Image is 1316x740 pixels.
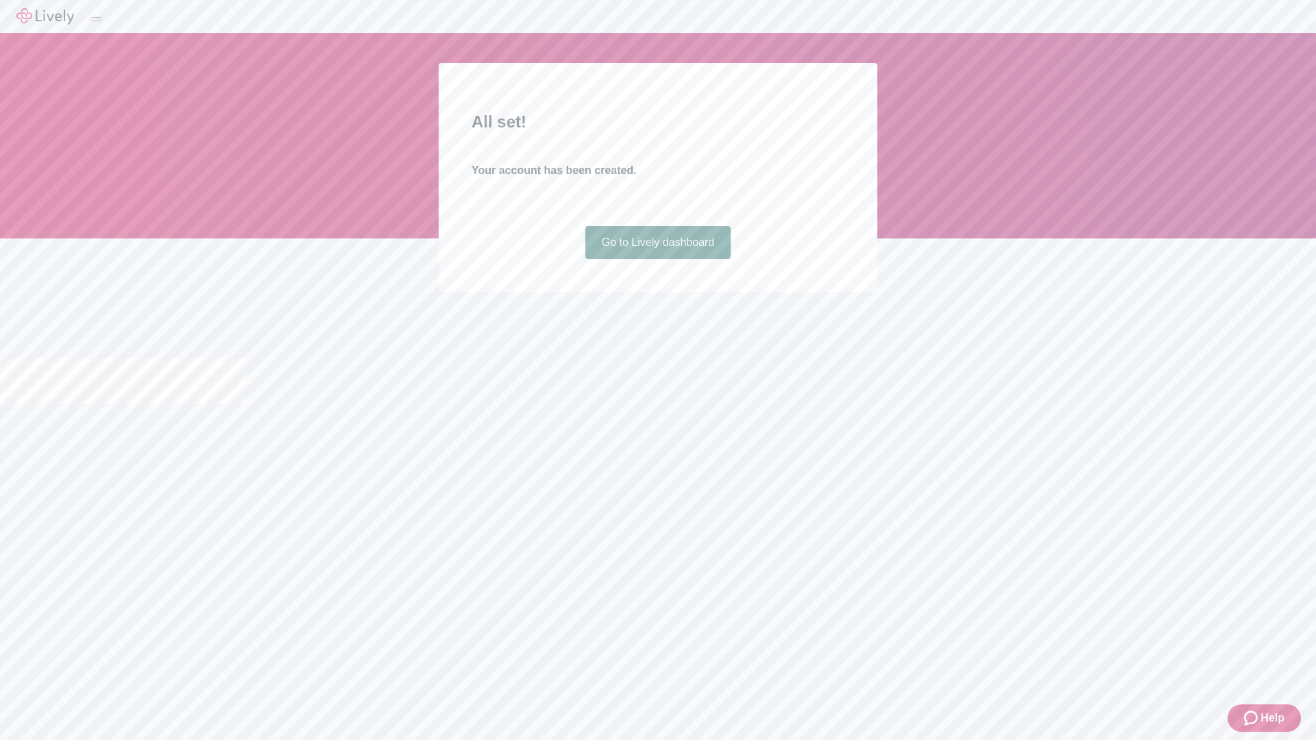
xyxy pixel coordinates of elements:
[16,8,74,25] img: Lively
[1228,704,1301,732] button: Zendesk support iconHelp
[90,17,101,21] button: Log out
[472,162,844,179] h4: Your account has been created.
[1260,710,1284,726] span: Help
[472,110,844,134] h2: All set!
[585,226,731,259] a: Go to Lively dashboard
[1244,710,1260,726] svg: Zendesk support icon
